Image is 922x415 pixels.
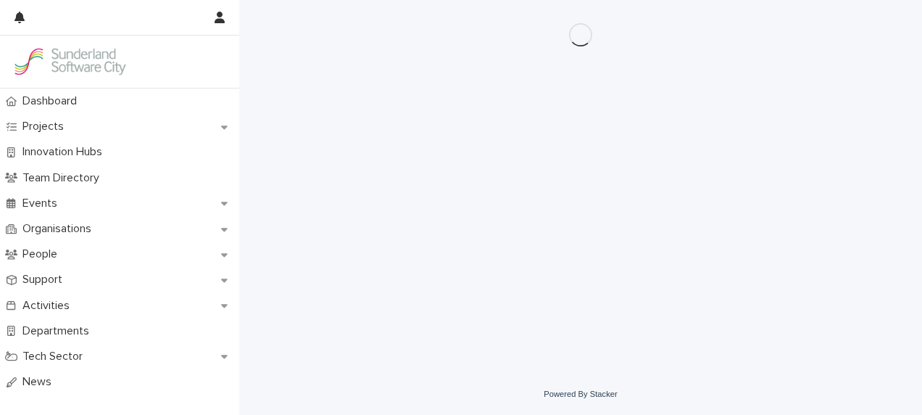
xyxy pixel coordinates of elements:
[17,247,69,261] p: People
[17,171,111,185] p: Team Directory
[17,145,114,159] p: Innovation Hubs
[17,197,69,210] p: Events
[17,94,88,108] p: Dashboard
[17,299,81,313] p: Activities
[12,47,128,76] img: Kay6KQejSz2FjblR6DWv
[17,273,74,287] p: Support
[17,375,63,389] p: News
[17,350,94,363] p: Tech Sector
[17,120,75,133] p: Projects
[544,390,617,398] a: Powered By Stacker
[17,324,101,338] p: Departments
[17,222,103,236] p: Organisations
